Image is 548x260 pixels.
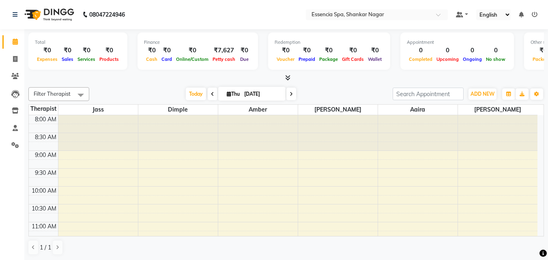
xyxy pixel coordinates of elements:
[75,46,97,55] div: ₹0
[297,46,317,55] div: ₹0
[275,39,384,46] div: Redemption
[242,88,282,100] input: 2025-09-04
[468,88,496,100] button: ADD NEW
[218,105,298,115] span: Amber
[159,56,174,62] span: Card
[138,105,218,115] span: Dimple
[366,46,384,55] div: ₹0
[159,46,174,55] div: ₹0
[211,46,237,55] div: ₹7,627
[30,204,58,213] div: 10:30 AM
[21,3,76,26] img: logo
[407,46,434,55] div: 0
[34,90,71,97] span: Filter Therapist
[60,46,75,55] div: ₹0
[238,56,251,62] span: Due
[174,46,211,55] div: ₹0
[33,115,58,124] div: 8:00 AM
[225,91,242,97] span: Thu
[144,39,251,46] div: Finance
[393,88,464,100] input: Search Appointment
[275,46,297,55] div: ₹0
[407,56,434,62] span: Completed
[317,56,340,62] span: Package
[186,88,206,100] span: Today
[75,56,97,62] span: Services
[407,39,507,46] div: Appointment
[434,56,461,62] span: Upcoming
[30,187,58,195] div: 10:00 AM
[97,56,121,62] span: Products
[40,243,51,252] span: 1 / 1
[237,46,251,55] div: ₹0
[461,56,484,62] span: Ongoing
[29,105,58,113] div: Therapist
[58,105,138,115] span: Jass
[33,151,58,159] div: 9:00 AM
[298,105,378,115] span: [PERSON_NAME]
[461,46,484,55] div: 0
[317,46,340,55] div: ₹0
[484,46,507,55] div: 0
[35,56,60,62] span: Expenses
[340,56,366,62] span: Gift Cards
[33,169,58,177] div: 9:30 AM
[340,46,366,55] div: ₹0
[366,56,384,62] span: Wallet
[60,56,75,62] span: Sales
[35,39,121,46] div: Total
[378,105,458,115] span: Aaira
[297,56,317,62] span: Prepaid
[144,46,159,55] div: ₹0
[30,222,58,231] div: 11:00 AM
[471,91,494,97] span: ADD NEW
[89,3,125,26] b: 08047224946
[174,56,211,62] span: Online/Custom
[33,133,58,142] div: 8:30 AM
[275,56,297,62] span: Voucher
[484,56,507,62] span: No show
[35,46,60,55] div: ₹0
[144,56,159,62] span: Cash
[97,46,121,55] div: ₹0
[434,46,461,55] div: 0
[458,105,538,115] span: [PERSON_NAME]
[211,56,237,62] span: Petty cash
